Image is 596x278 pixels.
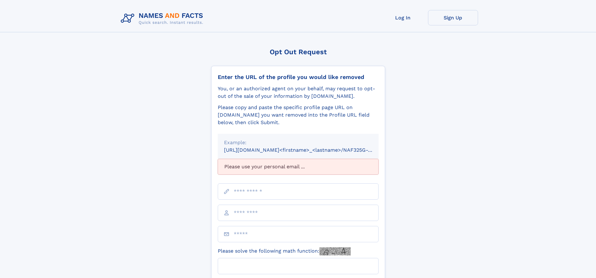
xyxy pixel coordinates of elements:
img: Logo Names and Facts [118,10,208,27]
div: Please copy and paste the specific profile page URL on [DOMAIN_NAME] you want removed into the Pr... [218,104,379,126]
small: [URL][DOMAIN_NAME]<firstname>_<lastname>/NAF325G-xxxxxxxx [224,147,390,153]
a: Log In [378,10,428,25]
div: You, or an authorized agent on your behalf, may request to opt-out of the sale of your informatio... [218,85,379,100]
a: Sign Up [428,10,478,25]
div: Example: [224,139,372,146]
div: Please use your personal email ... [218,159,379,175]
div: Enter the URL of the profile you would like removed [218,74,379,81]
div: Opt Out Request [211,48,385,56]
label: Please solve the following math function: [218,247,351,255]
